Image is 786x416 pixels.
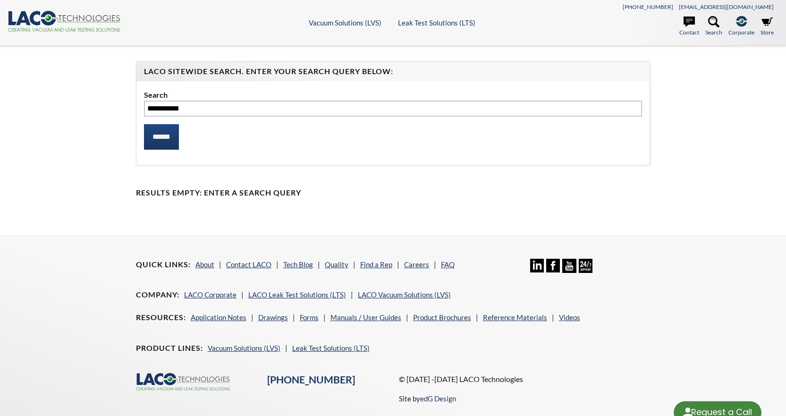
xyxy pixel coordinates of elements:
[398,18,475,27] a: Leak Test Solutions (LTS)
[258,313,288,322] a: Drawings
[144,67,642,76] h4: LACO Sitewide Search. Enter your Search Query Below:
[441,260,455,269] a: FAQ
[579,266,592,274] a: 24/7 Support
[420,394,456,403] a: edG Design
[623,3,673,10] a: [PHONE_NUMBER]
[292,344,370,352] a: Leak Test Solutions (LTS)
[267,374,355,386] a: [PHONE_NUMBER]
[728,28,754,37] span: Corporate
[248,290,346,299] a: LACO Leak Test Solutions (LTS)
[136,343,203,353] h4: Product Lines
[309,18,381,27] a: Vacuum Solutions (LVS)
[136,290,179,300] h4: Company
[679,16,699,37] a: Contact
[208,344,280,352] a: Vacuum Solutions (LVS)
[404,260,429,269] a: Careers
[136,260,191,270] h4: Quick Links
[136,188,651,198] h4: Results Empty: Enter a Search Query
[325,260,348,269] a: Quality
[184,290,237,299] a: LACO Corporate
[483,313,547,322] a: Reference Materials
[283,260,313,269] a: Tech Blog
[761,16,774,37] a: Store
[300,313,319,322] a: Forms
[358,290,451,299] a: LACO Vacuum Solutions (LVS)
[399,393,456,404] p: Site by
[360,260,392,269] a: Find a Rep
[191,313,246,322] a: Application Notes
[705,16,722,37] a: Search
[136,313,186,323] h4: Resources
[226,260,271,269] a: Contact LACO
[579,259,592,272] img: 24/7 Support Icon
[679,3,774,10] a: [EMAIL_ADDRESS][DOMAIN_NAME]
[330,313,401,322] a: Manuals / User Guides
[399,373,651,385] p: © [DATE] -[DATE] LACO Technologies
[559,313,580,322] a: Videos
[144,89,642,101] label: Search
[413,313,471,322] a: Product Brochures
[195,260,214,269] a: About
